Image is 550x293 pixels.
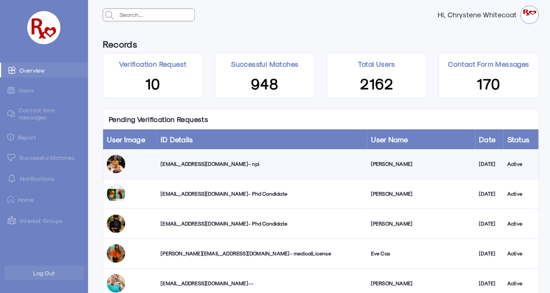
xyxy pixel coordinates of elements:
[371,160,472,168] div: [PERSON_NAME]
[231,59,298,69] p: Successful Matches
[507,250,535,257] div: Active
[161,220,364,227] div: [EMAIL_ADDRESS][DOMAIN_NAME] - Phd Candidate
[448,59,529,69] p: Contact Form Messages
[7,133,14,141] img: admin-ic-report.svg
[107,214,125,233] img: r2gg5x8uzdkpk8z2w1kp.jpg
[7,110,15,117] img: admin-ic-contact-message.svg
[371,190,472,198] div: [PERSON_NAME]
[371,250,472,257] div: Eve Cas
[479,220,500,227] div: [DATE]
[479,135,496,144] a: Date
[8,66,16,74] img: admin-ic-overview.svg
[119,59,187,69] p: Verification Request
[479,190,500,198] div: [DATE]
[7,174,16,183] img: notification-default-white.svg
[251,74,278,92] span: 948
[161,280,364,287] div: [EMAIL_ADDRESS][DOMAIN_NAME] --
[4,266,84,280] button: Log Out
[103,35,137,53] h6: Records
[107,155,125,173] img: luqzy0elsadf89f4tsso.jpg
[507,135,529,144] a: Status
[107,274,125,293] img: d7bbcqxti3o6j4dazsi5.jpg
[371,135,408,144] a: User Name
[7,154,15,161] img: matched.svg
[107,244,125,263] img: uytlpkyr3rkq79eo0goa.jpg
[360,74,393,92] span: 2162
[479,160,500,168] div: [DATE]
[7,196,14,203] img: ic-home.png
[161,135,193,144] a: ID Details
[438,11,521,18] strong: Hi, Chrystene Whitecoat
[161,250,364,257] div: [PERSON_NAME][EMAIL_ADDRESS][DOMAIN_NAME] - medicalLicense
[507,220,535,227] div: Active
[107,135,145,144] a: User Image
[507,190,535,198] div: Active
[477,74,501,92] span: 170
[371,220,472,227] div: [PERSON_NAME]
[7,216,16,225] img: intrestGropus.svg
[146,74,161,92] span: 10
[103,109,214,129] p: Pending Verification Requests
[7,87,15,94] img: admin-ic-users.svg
[507,280,535,287] div: Active
[371,280,472,287] div: [PERSON_NAME]
[118,9,195,21] input: Search...
[161,190,364,198] div: [EMAIL_ADDRESS][DOMAIN_NAME] - Phd Candidate
[103,9,116,21] img: admin-search.svg
[107,185,125,203] img: tlbaupo5rygbfbeelxs5.jpg
[479,280,500,287] div: [DATE]
[507,160,535,168] div: Active
[479,250,500,257] div: [DATE]
[358,59,395,69] p: Total Users
[161,160,364,168] div: [EMAIL_ADDRESS][DOMAIN_NAME] - npi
